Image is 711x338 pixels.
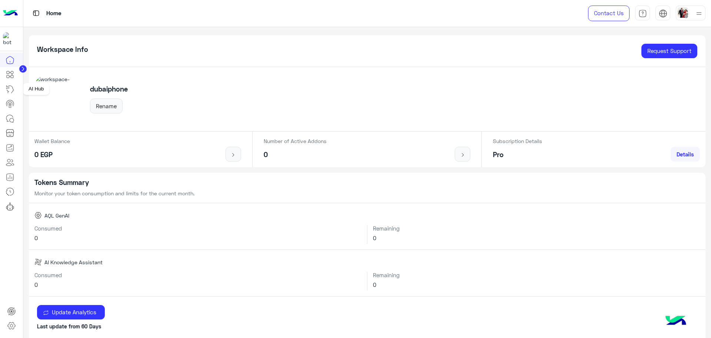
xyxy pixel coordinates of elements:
img: icon [229,152,238,158]
h6: Remaining [373,272,700,278]
img: tab [31,9,41,18]
img: icon [458,152,467,158]
img: Logo [3,6,18,21]
button: Update Analytics [37,305,105,320]
img: 1403182699927242 [3,32,16,46]
p: Wallet Balance [34,137,70,145]
span: Details [677,151,694,158]
p: Number of Active Addons [264,137,327,145]
a: Contact Us [588,6,630,21]
button: Rename [90,99,123,113]
p: Monitor your token consumption and limits for the current month. [34,189,700,197]
p: Home [46,9,61,19]
img: userImage [678,7,688,18]
a: Request Support [641,44,697,59]
h5: Tokens Summary [34,178,700,187]
img: AQL GenAI [34,212,42,219]
p: Last update from 60 Days [37,322,697,330]
span: AI Knowledge Assistant [44,258,103,266]
img: tab [638,9,647,18]
h6: Consumed [34,272,362,278]
h6: 0 [34,235,362,241]
h6: 0 [373,281,700,288]
a: tab [635,6,650,21]
span: Update Analytics [49,309,99,315]
h6: 0 [373,235,700,241]
a: Details [671,147,700,162]
h5: Pro [493,150,542,159]
h5: dubaiphone [90,85,128,93]
p: Subscription Details [493,137,542,145]
h6: Consumed [34,225,362,232]
h6: Remaining [373,225,700,232]
div: AI Hub [23,83,49,95]
img: AI Knowledge Assistant [34,258,42,266]
h5: Workspace Info [37,45,88,54]
img: workspace-image [34,75,82,123]
h6: 0 [34,281,362,288]
img: hulul-logo.png [663,308,689,334]
img: profile [694,9,704,18]
h5: 0 [264,150,327,159]
img: update icon [43,310,49,316]
img: tab [659,9,667,18]
h5: 0 EGP [34,150,70,159]
span: AQL GenAI [44,212,69,219]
